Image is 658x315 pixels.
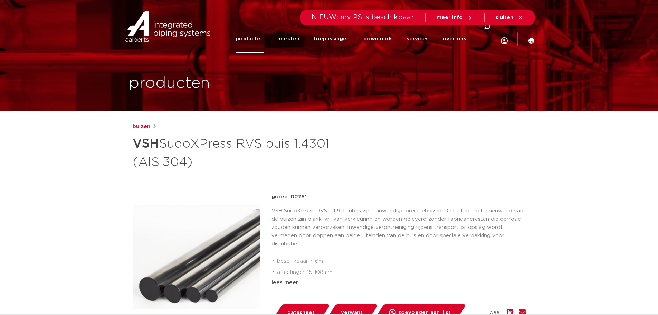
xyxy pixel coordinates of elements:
[129,72,210,94] h1: producten
[133,138,159,150] strong: VSH
[313,25,350,53] a: toepassingen
[236,25,264,53] a: producten
[277,256,526,267] li: beschikbaar in 6m
[271,279,526,287] div: lees meer
[363,25,393,53] a: downloads
[271,207,526,248] p: VSH SudoXPress RVS 1.4301 tubes zijn dunwandige precisiebuizen. De buiten- en binnenwand van de b...
[277,25,299,53] a: markten
[133,133,392,171] h1: SudoXPress RVS buis 1.4301 (AISI304)
[442,25,466,53] a: over ons
[277,267,526,278] li: afmetingen 15-108mm
[496,15,513,20] span: sluiten
[133,122,150,131] a: buizen
[501,23,508,55] div: my IPS
[437,15,463,20] span: meer info
[496,15,524,21] a: sluiten
[407,25,429,53] a: services
[271,193,526,201] p: groep: R2751
[437,15,473,21] a: meer info
[236,25,466,53] nav: Menu
[312,14,414,21] span: NIEUW: myIPS is beschikbaar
